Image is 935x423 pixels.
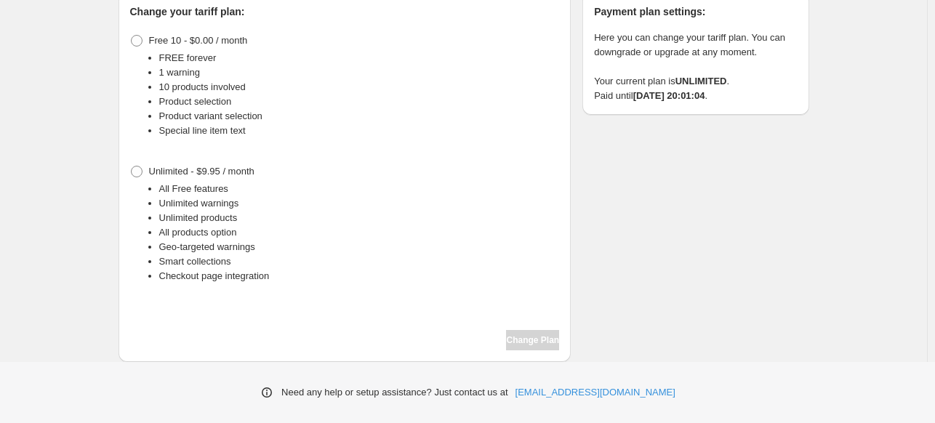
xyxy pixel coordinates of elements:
span: Unlimited - $9.95 / month [149,166,254,177]
li: Geo-targeted warnings [159,240,560,254]
li: FREE forever [159,51,560,65]
strong: UNLIMITED [675,76,727,86]
p: Your current plan is . [594,74,797,89]
p: Paid until . [594,89,797,103]
h2: Payment plan settings: [594,4,797,19]
li: Smart collections [159,254,560,269]
li: All Free features [159,182,560,196]
h2: Change your tariff plan: [130,4,560,19]
p: Here you can change your tariff plan. You can downgrade or upgrade at any moment. [594,31,797,60]
li: 10 products involved [159,80,560,94]
a: [EMAIL_ADDRESS][DOMAIN_NAME] [515,385,675,400]
li: Special line item text [159,124,560,138]
li: 1 warning [159,65,560,80]
span: Free 10 - $0.00 / month [149,35,248,46]
li: Unlimited warnings [159,196,560,211]
li: Product variant selection [159,109,560,124]
li: Checkout page integration [159,269,560,283]
li: All products option [159,225,560,240]
strong: [DATE] 20:01:04 [633,90,705,101]
li: Unlimited products [159,211,560,225]
li: Product selection [159,94,560,109]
